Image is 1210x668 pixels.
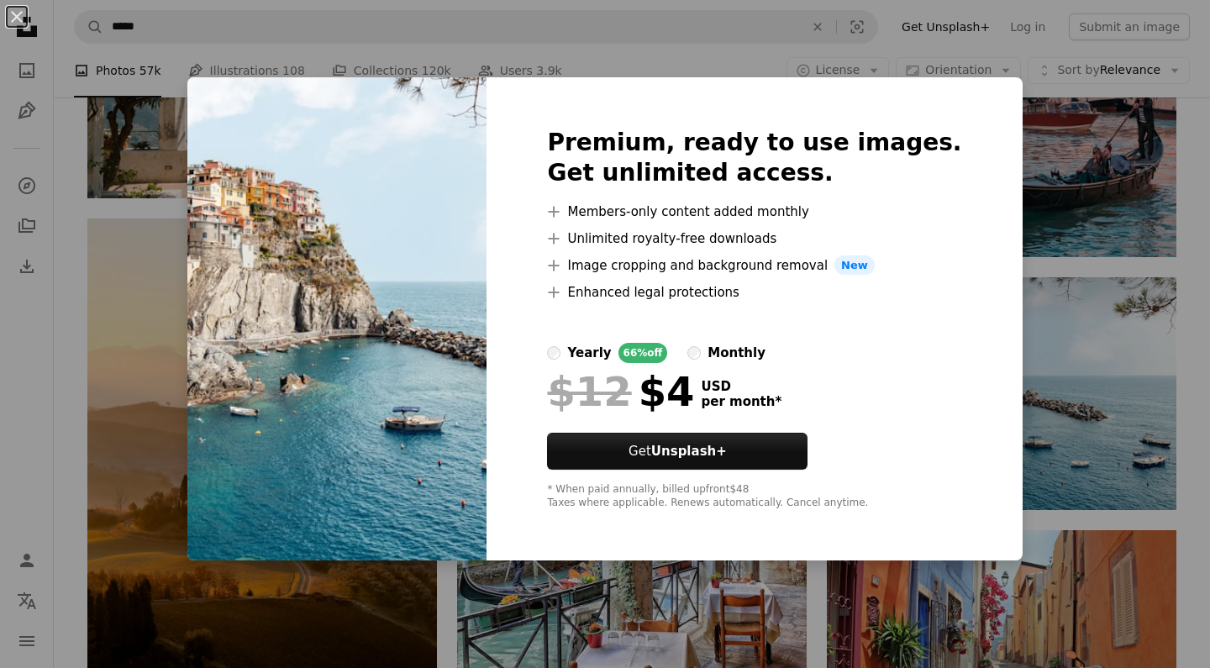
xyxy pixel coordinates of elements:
[547,202,961,222] li: Members-only content added monthly
[547,370,631,413] span: $12
[547,483,961,510] div: * When paid annually, billed upfront $48 Taxes where applicable. Renews automatically. Cancel any...
[651,444,727,459] strong: Unsplash+
[547,346,560,360] input: yearly66%off
[547,128,961,188] h2: Premium, ready to use images. Get unlimited access.
[701,379,781,394] span: USD
[547,229,961,249] li: Unlimited royalty-free downloads
[547,282,961,302] li: Enhanced legal protections
[547,370,694,413] div: $4
[618,343,668,363] div: 66% off
[687,346,701,360] input: monthly
[567,343,611,363] div: yearly
[547,255,961,276] li: Image cropping and background removal
[834,255,875,276] span: New
[547,433,808,470] button: GetUnsplash+
[187,77,487,561] img: premium_photo-1695735927059-084a7567d303
[701,394,781,409] span: per month *
[708,343,765,363] div: monthly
